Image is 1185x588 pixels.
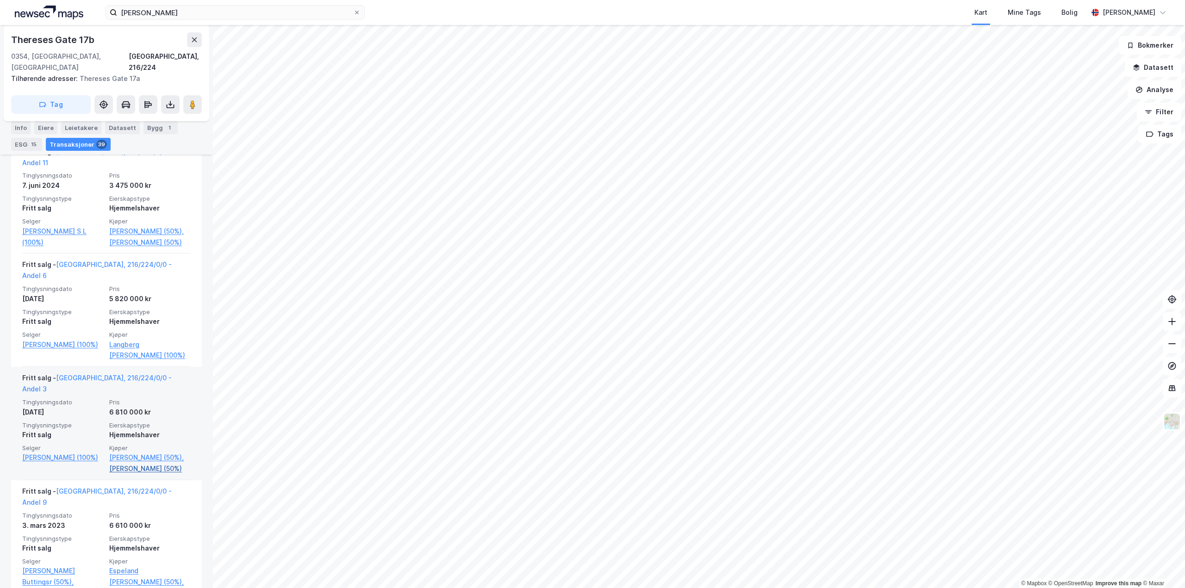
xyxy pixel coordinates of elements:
[1021,580,1047,587] a: Mapbox
[22,452,104,463] a: [PERSON_NAME] (100%)
[1125,58,1181,77] button: Datasett
[109,308,191,316] span: Eierskapstype
[46,138,111,151] div: Transaksjoner
[109,512,191,520] span: Pris
[22,535,104,543] span: Tinglysningstype
[109,407,191,418] div: 6 810 000 kr
[15,6,83,19] img: logo.a4113a55bc3d86da70a041830d287a7e.svg
[105,121,140,134] div: Datasett
[22,259,191,285] div: Fritt salg -
[22,226,104,248] a: [PERSON_NAME] S L (100%)
[22,520,104,531] div: 3. mars 2023
[22,543,104,554] div: Fritt salg
[22,331,104,339] span: Selger
[109,339,191,361] a: Langberg [PERSON_NAME] (100%)
[109,237,191,248] a: [PERSON_NAME] (50%)
[11,32,96,47] div: Thereses Gate 17b
[109,565,191,588] a: Espeland [PERSON_NAME] (50%),
[109,452,191,463] a: [PERSON_NAME] (50%),
[22,308,104,316] span: Tinglysningstype
[22,195,104,203] span: Tinglysningstype
[129,51,202,73] div: [GEOGRAPHIC_DATA], 216/224
[109,195,191,203] span: Eierskapstype
[109,444,191,452] span: Kjøper
[22,203,104,214] div: Fritt salg
[61,121,101,134] div: Leietakere
[22,217,104,225] span: Selger
[22,398,104,406] span: Tinglysningsdato
[22,421,104,429] span: Tinglysningstype
[11,138,42,151] div: ESG
[22,339,104,350] a: [PERSON_NAME] (100%)
[22,180,104,191] div: 7. juni 2024
[1008,7,1041,18] div: Mine Tags
[109,535,191,543] span: Eierskapstype
[109,203,191,214] div: Hjemmelshaver
[22,374,172,393] a: [GEOGRAPHIC_DATA], 216/224/0/0 - Andel 3
[109,421,191,429] span: Eierskapstype
[22,565,104,588] a: [PERSON_NAME] Buttingsr (50%),
[109,520,191,531] div: 6 610 000 kr
[143,121,178,134] div: Bygg
[1061,7,1078,18] div: Bolig
[109,543,191,554] div: Hjemmelshaver
[109,293,191,304] div: 5 820 000 kr
[1139,544,1185,588] iframe: Chat Widget
[11,51,129,73] div: 0354, [GEOGRAPHIC_DATA], [GEOGRAPHIC_DATA]
[1163,413,1181,430] img: Z
[11,121,31,134] div: Info
[1119,36,1181,55] button: Bokmerker
[11,95,91,114] button: Tag
[1139,544,1185,588] div: Kontrollprogram for chat
[22,512,104,520] span: Tinglysningsdato
[11,73,194,84] div: Thereses Gate 17a
[1048,580,1093,587] a: OpenStreetMap
[22,285,104,293] span: Tinglysningsdato
[34,121,57,134] div: Eiere
[22,407,104,418] div: [DATE]
[974,7,987,18] div: Kart
[109,463,191,474] a: [PERSON_NAME] (50%)
[22,146,191,172] div: Fritt salg -
[96,140,107,149] div: 39
[117,6,353,19] input: Søk på adresse, matrikkel, gårdeiere, leietakere eller personer
[109,557,191,565] span: Kjøper
[22,444,104,452] span: Selger
[22,148,172,167] a: [GEOGRAPHIC_DATA], 216/224/0/0 - Andel 11
[22,372,191,398] div: Fritt salg -
[1138,125,1181,143] button: Tags
[109,398,191,406] span: Pris
[22,487,172,506] a: [GEOGRAPHIC_DATA], 216/224/0/0 - Andel 9
[109,172,191,179] span: Pris
[1128,80,1181,99] button: Analyse
[22,557,104,565] span: Selger
[22,172,104,179] span: Tinglysningsdato
[109,226,191,237] a: [PERSON_NAME] (50%),
[109,316,191,327] div: Hjemmelshaver
[11,74,80,82] span: Tilhørende adresser:
[109,285,191,293] span: Pris
[29,140,38,149] div: 15
[165,123,174,132] div: 1
[1137,103,1181,121] button: Filter
[22,260,172,279] a: [GEOGRAPHIC_DATA], 216/224/0/0 - Andel 6
[109,429,191,440] div: Hjemmelshaver
[1103,7,1155,18] div: [PERSON_NAME]
[109,331,191,339] span: Kjøper
[22,293,104,304] div: [DATE]
[109,180,191,191] div: 3 475 000 kr
[1096,580,1141,587] a: Improve this map
[22,486,191,512] div: Fritt salg -
[109,217,191,225] span: Kjøper
[22,316,104,327] div: Fritt salg
[22,429,104,440] div: Fritt salg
